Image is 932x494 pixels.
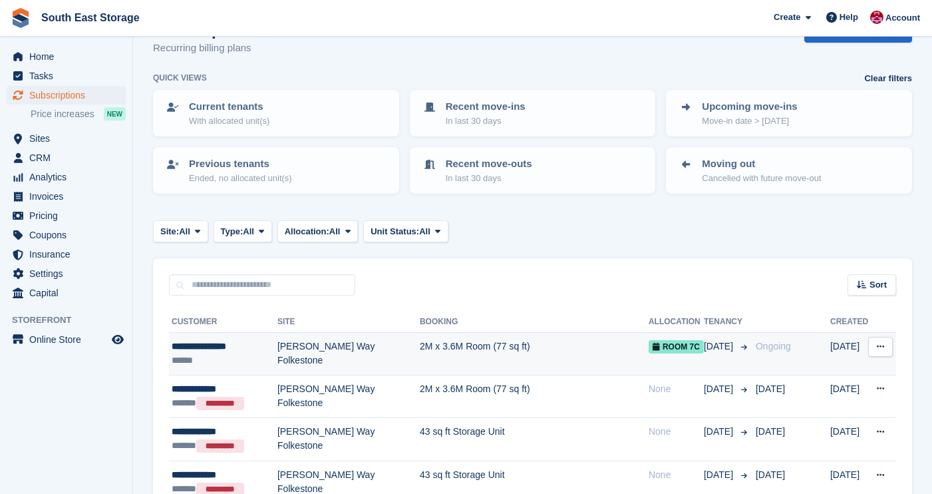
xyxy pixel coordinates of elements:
span: [DATE] [756,383,785,394]
span: Home [29,47,109,66]
a: menu [7,86,126,105]
span: Analytics [29,168,109,186]
p: In last 30 days [446,115,526,128]
p: With allocated unit(s) [189,115,269,128]
span: Settings [29,264,109,283]
span: Coupons [29,226,109,244]
td: 43 sq ft Storage Unit [420,418,649,461]
a: menu [7,129,126,148]
a: menu [7,206,126,225]
a: menu [7,264,126,283]
span: Storefront [12,314,132,327]
div: NEW [104,107,126,121]
span: Room 7c [649,340,704,354]
a: Moving out Cancelled with future move-out [667,148,911,192]
a: menu [7,245,126,264]
a: menu [7,284,126,302]
span: Online Store [29,330,109,349]
a: menu [7,148,126,167]
p: Recent move-outs [446,156,532,172]
span: All [243,225,254,238]
span: [DATE] [704,468,736,482]
a: menu [7,187,126,206]
span: Account [885,11,920,25]
a: menu [7,330,126,349]
p: Current tenants [189,99,269,115]
p: Moving out [702,156,821,172]
a: Current tenants With allocated unit(s) [154,91,398,135]
span: [DATE] [756,426,785,437]
a: menu [7,226,126,244]
td: [PERSON_NAME] Way Folkestone [277,375,420,418]
span: Unit Status: [371,225,419,238]
a: Previous tenants Ended, no allocated unit(s) [154,148,398,192]
p: Previous tenants [189,156,292,172]
span: CRM [29,148,109,167]
a: Clear filters [864,72,912,85]
a: menu [7,47,126,66]
span: Tasks [29,67,109,85]
span: Type: [221,225,243,238]
td: [DATE] [830,418,868,461]
span: Create [774,11,800,24]
span: Invoices [29,187,109,206]
span: Insurance [29,245,109,264]
button: Unit Status: All [363,220,448,242]
th: Tenancy [704,312,750,333]
a: Price increases NEW [31,107,126,121]
button: Type: All [214,220,272,242]
td: 2M x 3.6M Room (77 sq ft) [420,333,649,375]
span: Ongoing [756,341,791,352]
td: [DATE] [830,375,868,418]
td: 2M x 3.6M Room (77 sq ft) [420,375,649,418]
th: Customer [169,312,277,333]
a: South East Storage [36,7,145,29]
p: Cancelled with future move-out [702,172,821,185]
p: Move-in date > [DATE] [702,115,797,128]
h6: Quick views [153,72,207,84]
span: [DATE] [704,340,736,354]
span: Help [840,11,858,24]
span: Subscriptions [29,86,109,105]
td: [DATE] [830,333,868,375]
p: Upcoming move-ins [702,99,797,115]
a: Recent move-ins In last 30 days [411,91,655,135]
span: Sort [869,278,887,292]
div: None [649,425,704,439]
div: None [649,468,704,482]
a: menu [7,67,126,85]
p: Recent move-ins [446,99,526,115]
button: Site: All [153,220,208,242]
button: Allocation: All [277,220,359,242]
img: Roger Norris [870,11,883,24]
span: [DATE] [756,469,785,480]
span: [DATE] [704,425,736,439]
span: All [419,225,430,238]
th: Created [830,312,868,333]
th: Allocation [649,312,704,333]
a: Recent move-outs In last 30 days [411,148,655,192]
img: stora-icon-8386f47178a22dfd0bd8f6a31ec36ba5ce8667c1dd55bd0f319d3a0aa187defe.svg [11,8,31,28]
span: Capital [29,284,109,302]
span: Site: [160,225,179,238]
p: Recurring billing plans [153,41,259,56]
span: All [179,225,190,238]
p: Ended, no allocated unit(s) [189,172,292,185]
td: [PERSON_NAME] Way Folkestone [277,333,420,375]
a: Preview store [110,332,126,348]
div: None [649,382,704,396]
a: menu [7,168,126,186]
p: In last 30 days [446,172,532,185]
td: [PERSON_NAME] Way Folkestone [277,418,420,461]
span: Price increases [31,108,94,121]
span: Sites [29,129,109,148]
span: All [329,225,341,238]
th: Site [277,312,420,333]
a: Upcoming move-ins Move-in date > [DATE] [667,91,911,135]
span: Allocation: [285,225,329,238]
span: Pricing [29,206,109,225]
th: Booking [420,312,649,333]
span: [DATE] [704,382,736,396]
